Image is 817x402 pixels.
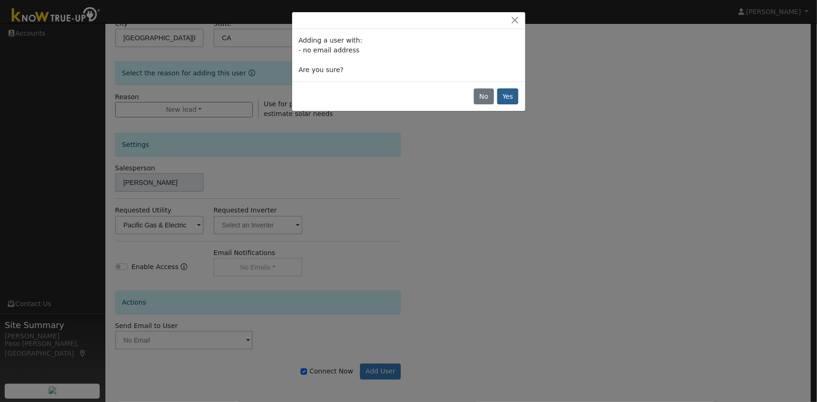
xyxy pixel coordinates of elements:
span: Adding a user with: [299,37,362,44]
button: Close [508,15,522,25]
span: Are you sure? [299,66,344,73]
button: No [474,88,493,104]
span: - no email address [299,46,360,54]
button: Yes [497,88,519,104]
